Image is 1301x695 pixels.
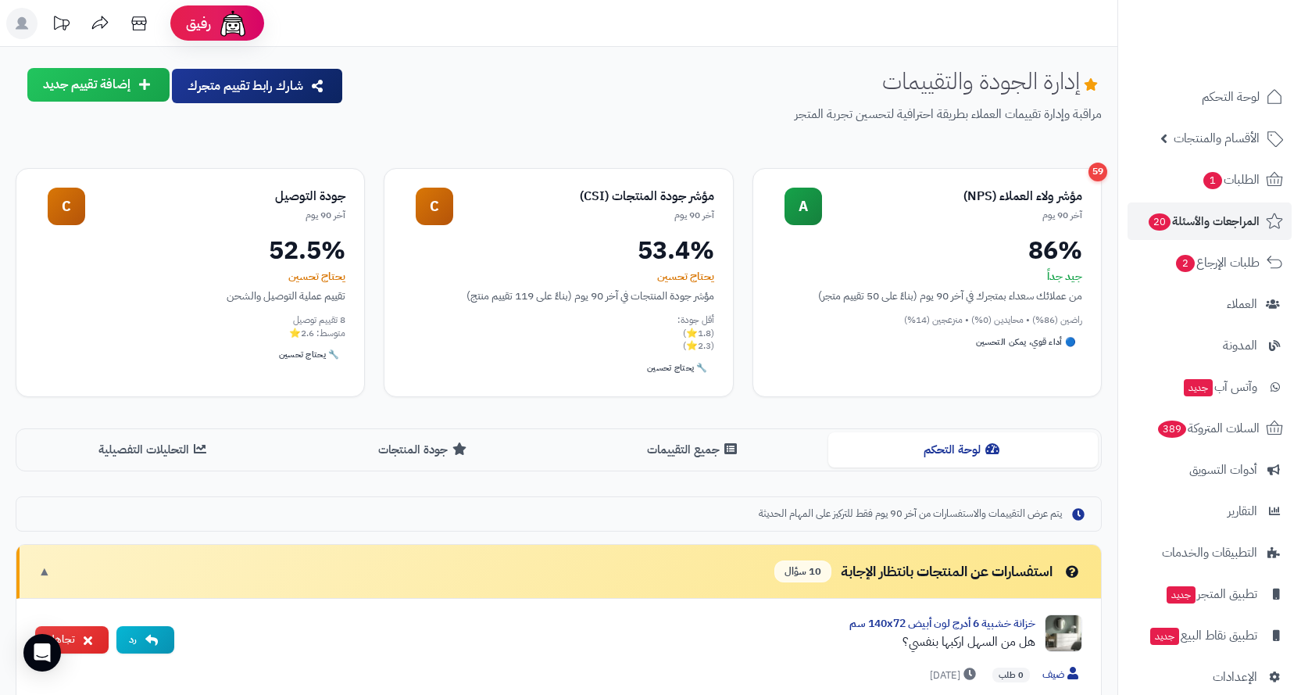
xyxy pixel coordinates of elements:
[1149,213,1171,231] span: 20
[1162,542,1257,564] span: التطبيقات والخدمات
[1128,327,1292,364] a: المدونة
[41,8,80,43] a: تحديثات المنصة
[1223,335,1257,356] span: المدونة
[772,238,1082,263] div: 86%
[403,313,713,353] div: أقل جودة: (1.8⭐) (2.3⭐)
[774,561,1082,583] div: استفسارات عن المنتجات بانتظار الإجابة
[828,432,1098,468] button: لوحة التحكم
[882,68,1102,94] h1: إدارة الجودة والتقييمات
[116,626,174,654] button: رد
[453,188,713,206] div: مؤشر جودة المنتجات (CSI)
[403,238,713,263] div: 53.4%
[1149,625,1257,647] span: تطبيق نقاط البيع
[1176,255,1195,272] span: 2
[35,626,109,654] button: تجاهل
[1128,493,1292,530] a: التقارير
[1128,451,1292,489] a: أدوات التسويق
[35,269,345,285] div: يحتاج تحسين
[1128,202,1292,240] a: المراجعات والأسئلة20
[1045,614,1082,652] img: Product
[217,8,248,39] img: ai-face.png
[930,668,980,683] span: [DATE]
[772,288,1082,304] div: من عملائك سعداء بمتجرك في آخر 90 يوم (بناءً على 50 تقييم متجر)
[20,432,289,468] button: التحليلات التفصيلية
[1202,169,1260,191] span: الطلبات
[35,238,345,263] div: 52.5%
[772,313,1082,327] div: راضين (86%) • محايدين (0%) • منزعجين (14%)
[85,209,345,222] div: آخر 90 يوم
[1128,575,1292,613] a: تطبيق المتجرجديد
[1088,163,1107,181] div: 59
[1150,628,1179,645] span: جديد
[1213,666,1257,688] span: الإعدادات
[1182,376,1257,398] span: وآتس آب
[1228,500,1257,522] span: التقارير
[416,188,453,225] div: C
[1128,78,1292,116] a: لوحة التحكم
[27,68,170,102] button: إضافة تقييم جديد
[1202,86,1260,108] span: لوحة التحكم
[759,507,1062,521] span: يتم عرض التقييمات والاستفسارات من آخر 90 يوم فقط للتركيز على المهام الحديثة
[992,668,1030,683] span: 0 طلب
[1156,417,1260,439] span: السلات المتروكة
[1174,252,1260,274] span: طلبات الإرجاع
[1128,534,1292,571] a: التطبيقات والخدمات
[970,333,1082,352] div: 🔵 أداء قوي، يمكن التحسين
[1147,210,1260,232] span: المراجعات والأسئلة
[1184,379,1213,396] span: جديد
[187,632,1035,651] div: هل من السهل اركبها بنفسي؟
[186,14,211,33] span: رفيق
[1174,127,1260,149] span: الأقسام والمنتجات
[48,188,85,225] div: C
[35,288,345,304] div: تقييم عملية التوصيل والشحن
[785,188,822,225] div: A
[774,561,831,583] span: 10 سؤال
[822,188,1082,206] div: مؤشر ولاء العملاء (NPS)
[1128,285,1292,323] a: العملاء
[1128,617,1292,654] a: تطبيق نقاط البيعجديد
[1203,172,1222,189] span: 1
[1189,459,1257,481] span: أدوات التسويق
[172,69,342,103] button: شارك رابط تقييم متجرك
[289,432,559,468] button: جودة المنتجات
[35,313,345,340] div: 8 تقييم توصيل متوسط: 2.6⭐
[1158,421,1186,438] span: 389
[1128,368,1292,406] a: وآتس آبجديد
[559,432,828,468] button: جميع التقييمات
[849,615,1035,632] a: خزانة خشبية 6 أدرج لون أبيض 140x72 سم
[772,269,1082,285] div: جيد جداً
[403,269,713,285] div: يحتاج تحسين
[1128,410,1292,447] a: السلات المتروكة389
[273,346,345,364] div: 🔧 يحتاج تحسين
[641,359,713,378] div: 🔧 يحتاج تحسين
[1167,586,1196,604] span: جديد
[403,288,713,304] div: مؤشر جودة المنتجات في آخر 90 يوم (بناءً على 119 تقييم منتج)
[1165,583,1257,605] span: تطبيق المتجر
[23,634,61,672] div: Open Intercom Messenger
[1128,161,1292,199] a: الطلبات1
[1042,667,1082,683] span: ضيف
[453,209,713,222] div: آخر 90 يوم
[356,106,1102,124] p: مراقبة وإدارة تقييمات العملاء بطريقة احترافية لتحسين تجربة المتجر
[1227,293,1257,315] span: العملاء
[38,563,51,581] span: ▼
[85,188,345,206] div: جودة التوصيل
[822,209,1082,222] div: آخر 90 يوم
[1128,244,1292,281] a: طلبات الإرجاع2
